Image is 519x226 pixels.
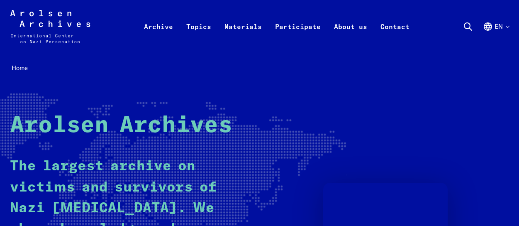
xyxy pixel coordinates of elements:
[180,20,218,53] a: Topics
[218,20,268,53] a: Materials
[137,10,416,43] nav: Primary
[374,20,416,53] a: Contact
[483,22,509,52] button: English, language selection
[12,64,28,72] span: Home
[137,20,180,53] a: Archive
[10,114,232,137] strong: Arolsen Archives
[10,62,509,74] nav: Breadcrumb
[268,20,327,53] a: Participate
[327,20,374,53] a: About us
